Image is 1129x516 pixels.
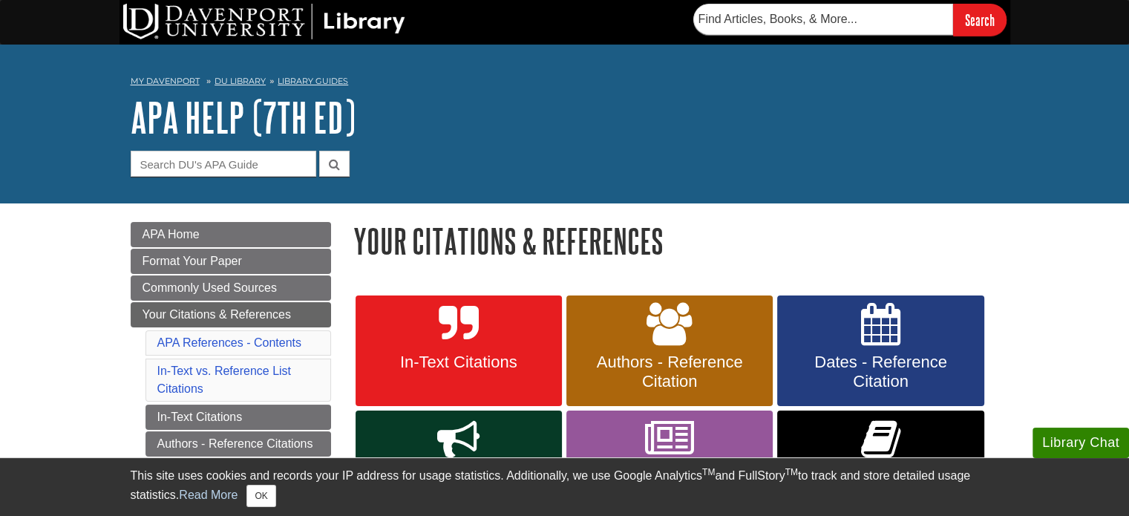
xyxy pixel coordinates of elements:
span: Format Your Paper [143,255,242,267]
a: Authors - Reference Citation [566,295,773,407]
div: This site uses cookies and records your IP address for usage statistics. Additionally, we use Goo... [131,467,999,507]
input: Search DU's APA Guide [131,151,316,177]
a: Dates - Reference Citation [777,295,984,407]
img: DU Library [123,4,405,39]
nav: breadcrumb [131,71,999,95]
a: DU Library [215,76,266,86]
a: Read More [179,489,238,501]
a: Title Formats [356,411,562,503]
a: Authors - Reference Citations [145,431,331,457]
form: Searches DU Library's articles, books, and more [693,4,1007,36]
input: Find Articles, Books, & More... [693,4,953,35]
button: Library Chat [1033,428,1129,458]
a: References: Articles [566,411,773,503]
span: Dates - Reference Citation [788,353,972,391]
a: References: Books [777,411,984,503]
sup: TM [702,467,715,477]
a: My Davenport [131,75,200,88]
input: Search [953,4,1007,36]
a: Commonly Used Sources [131,275,331,301]
a: In-Text Citations [145,405,331,430]
a: APA Help (7th Ed) [131,94,356,140]
button: Close [246,485,275,507]
a: APA References - Contents [157,336,301,349]
span: Authors - Reference Citation [577,353,762,391]
a: Your Citations & References [131,302,331,327]
h1: Your Citations & References [353,222,999,260]
span: APA Home [143,228,200,241]
span: Your Citations & References [143,308,291,321]
a: APA Home [131,222,331,247]
a: In-Text Citations [356,295,562,407]
a: Format Your Paper [131,249,331,274]
span: In-Text Citations [367,353,551,372]
a: Library Guides [278,76,348,86]
span: Commonly Used Sources [143,281,277,294]
sup: TM [785,467,798,477]
a: In-Text vs. Reference List Citations [157,365,292,395]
